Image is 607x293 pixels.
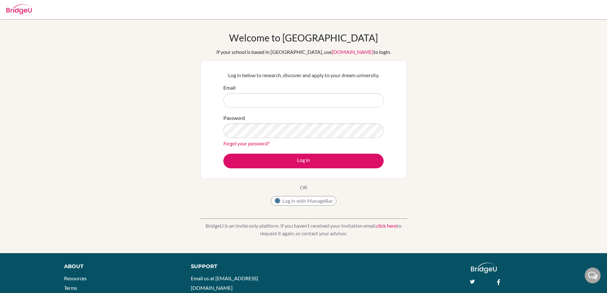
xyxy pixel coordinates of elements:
div: About [64,263,177,270]
a: click here [376,223,397,229]
a: Forgot your password? [223,140,269,146]
button: Log in with ManageBac [271,196,336,206]
label: Password [223,114,245,122]
label: Email [223,84,235,92]
div: If your school is based in [GEOGRAPHIC_DATA], use to login. [216,48,391,56]
div: Support [191,263,296,270]
p: BridgeU is an invite only platform. If you haven’t received your invitation email, to request it ... [200,222,407,237]
a: Resources [64,275,87,281]
img: Bridge-U [6,4,32,14]
h1: Welcome to [GEOGRAPHIC_DATA] [229,32,378,43]
a: Terms [64,285,77,291]
a: [DOMAIN_NAME] [332,49,373,55]
p: OR [300,184,307,191]
img: logo_white@2x-f4f0deed5e89b7ecb1c2cc34c3e3d731f90f0f143d5ea2071677605dd97b5244.png [471,263,497,273]
p: Log in below to research, discover and apply to your dream university. [223,71,384,79]
a: Email us at [EMAIL_ADDRESS][DOMAIN_NAME] [191,275,258,291]
button: Log in [223,154,384,168]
